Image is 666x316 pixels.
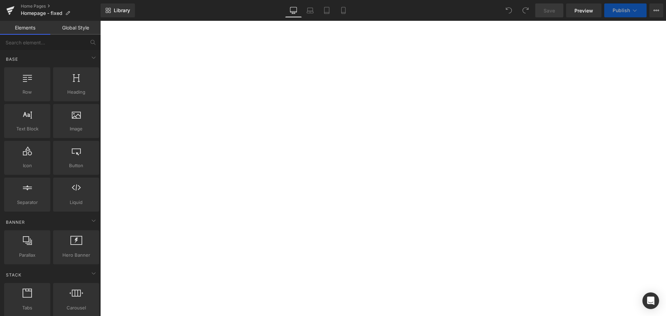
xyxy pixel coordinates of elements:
span: Button [55,162,97,169]
span: Row [6,88,48,96]
a: Home Pages [21,3,101,9]
a: Preview [566,3,601,17]
a: Global Style [50,21,101,35]
a: Tablet [318,3,335,17]
button: Undo [502,3,516,17]
span: Publish [613,8,630,13]
span: Base [5,56,19,62]
span: Stack [5,272,22,278]
span: Image [55,125,97,133]
span: Library [114,7,130,14]
span: Save [544,7,555,14]
a: Mobile [335,3,352,17]
span: Liquid [55,199,97,206]
span: Hero Banner [55,251,97,259]
span: Carousel [55,304,97,311]
span: Heading [55,88,97,96]
a: New Library [101,3,135,17]
span: Homepage - fixed [21,10,62,16]
button: Publish [604,3,647,17]
span: Text Block [6,125,48,133]
span: Banner [5,219,26,225]
a: Laptop [302,3,318,17]
div: Open Intercom Messenger [642,292,659,309]
span: Separator [6,199,48,206]
span: Tabs [6,304,48,311]
span: Icon [6,162,48,169]
a: Desktop [285,3,302,17]
button: Redo [519,3,532,17]
button: More [649,3,663,17]
span: Parallax [6,251,48,259]
span: Preview [574,7,593,14]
